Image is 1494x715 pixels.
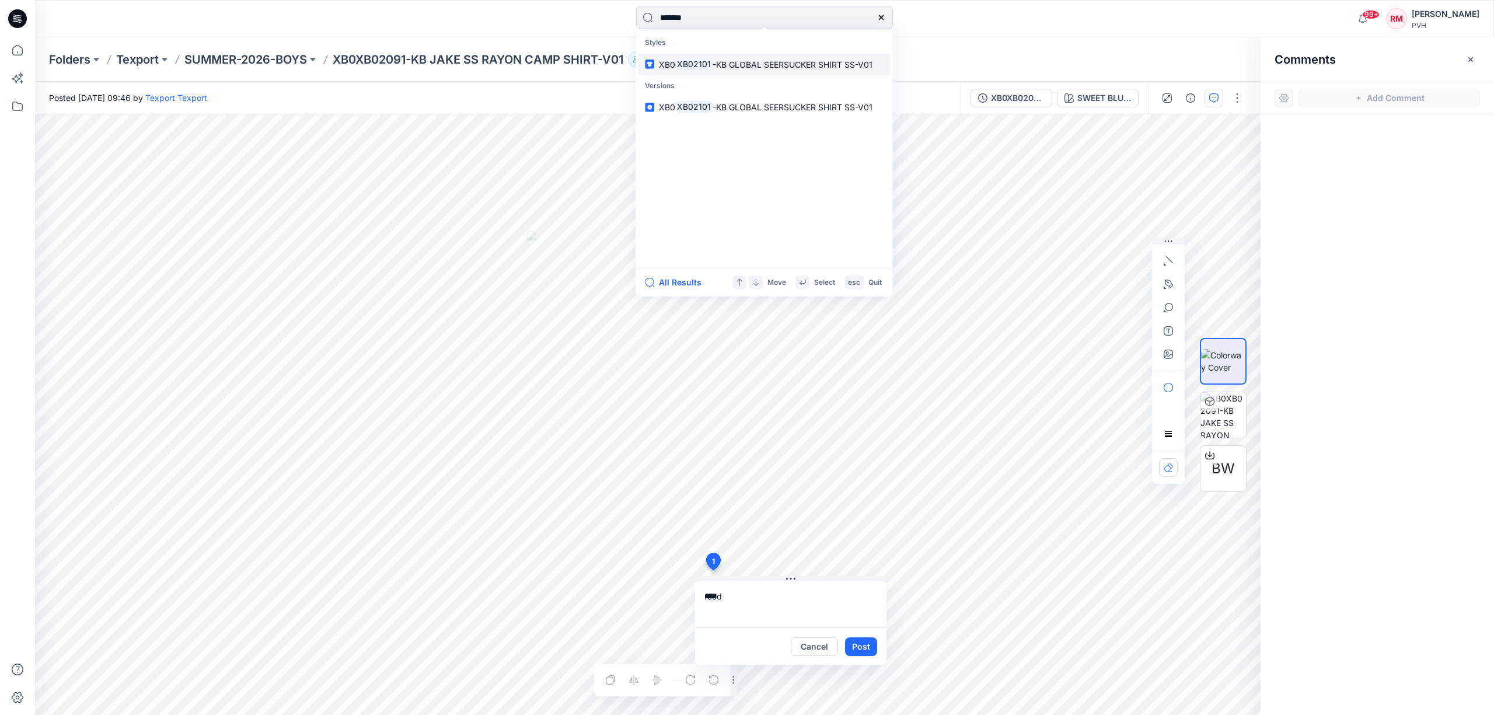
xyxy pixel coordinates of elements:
[1386,8,1407,29] div: RM
[845,637,877,656] button: Post
[333,51,623,68] p: XB0XB02091-KB JAKE SS RAYON CAMP SHIRT-V01
[638,96,890,118] a: XB0XB02101-KB GLOBAL SEERSUCKER SHIRT SS-V01
[116,51,159,68] a: Texport
[1077,92,1131,104] div: SWEET BLUE - C3Q
[184,51,307,68] a: SUMMER-2026-BOYS
[628,51,664,68] button: 71
[659,59,675,69] span: XB0
[638,32,890,54] p: Styles
[814,276,835,288] p: Select
[1181,89,1200,107] button: Details
[791,637,838,656] button: Cancel
[145,93,207,103] a: Texport Texport
[1212,458,1235,479] span: BW
[713,59,872,69] span: -KB GLOBAL SEERSUCKER SHIRT SS-V01
[767,276,786,288] p: Move
[675,57,713,71] mark: XB02101
[1057,89,1139,107] button: SWEET BLUE - C3Q
[645,275,709,290] button: All Results
[1200,392,1246,438] img: XB0XB02091-KB JAKE SS RAYON CAMP SHIRT-V01 SWEET BLUE - C3Q
[971,89,1052,107] button: XB0XB02091-KB JAKE SS RAYON CAMP SHIRT-V01
[1362,10,1380,19] span: 99+
[848,276,860,288] p: esc
[49,51,90,68] a: Folders
[659,102,675,112] span: XB0
[638,53,890,75] a: XB0XB02101-KB GLOBAL SEERSUCKER SHIRT SS-V01
[1298,89,1480,107] button: Add Comment
[991,92,1045,104] div: XB0XB02091-KB JAKE SS RAYON CAMP SHIRT-V01
[712,556,715,567] span: 1
[868,276,882,288] p: Quit
[713,102,872,112] span: -KB GLOBAL SEERSUCKER SHIRT SS-V01
[1275,53,1336,67] h2: Comments
[1412,7,1479,21] div: [PERSON_NAME]
[675,100,713,114] mark: XB02101
[1412,21,1479,30] div: PVH
[49,92,207,104] span: Posted [DATE] 09:46 by
[1201,349,1245,374] img: Colorway Cover
[638,75,890,96] p: Versions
